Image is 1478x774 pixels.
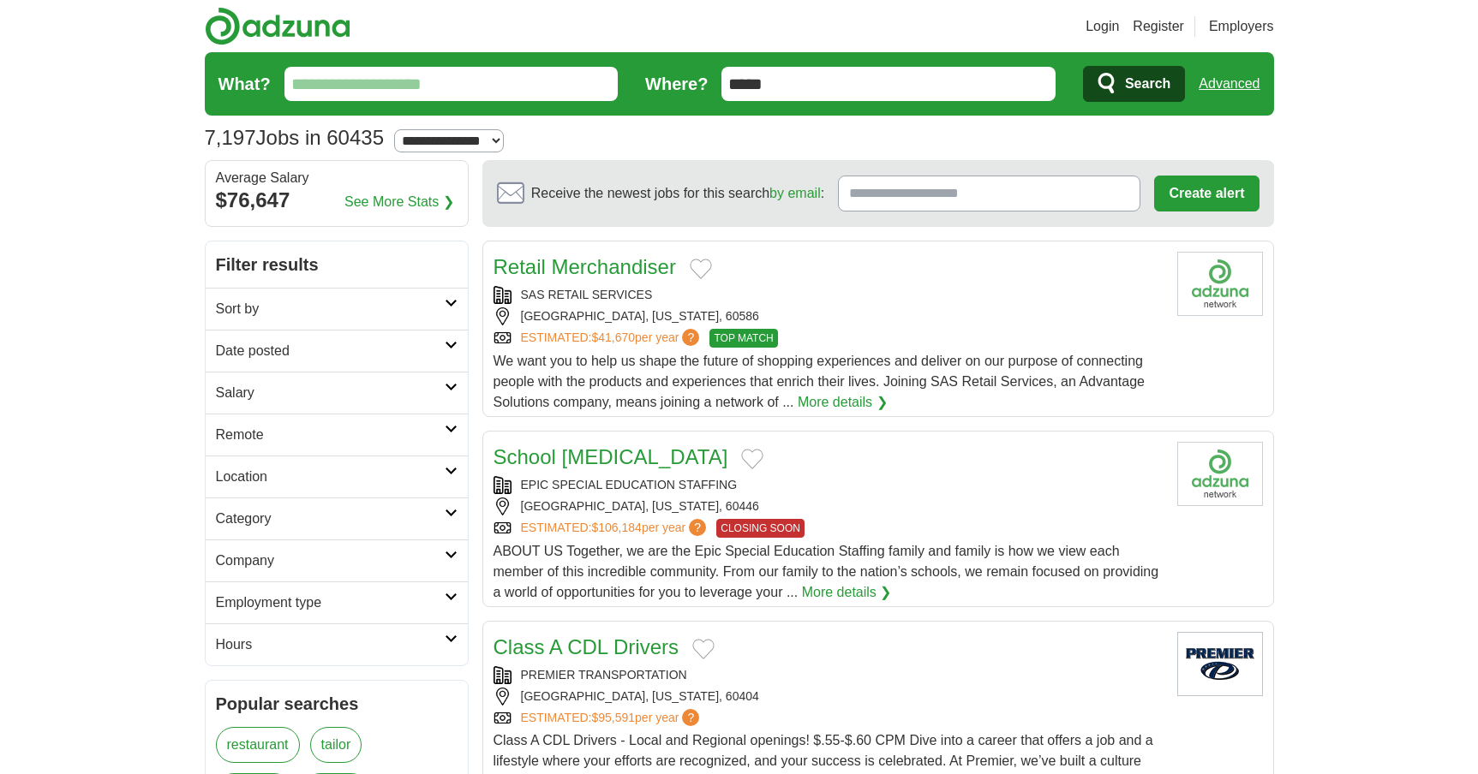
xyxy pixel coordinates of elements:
[205,122,256,153] span: 7,197
[494,445,728,468] a: School [MEDICAL_DATA]
[521,519,710,538] a: ESTIMATED:$106,184per year?
[216,551,445,571] h2: Company
[206,241,468,288] h2: Filter results
[591,330,635,344] span: $41,670
[494,635,679,658] a: Class A CDL Drivers
[216,691,458,717] h2: Popular searches
[521,668,687,682] a: PREMIER TRANSPORTATION
[206,455,468,497] a: Location
[216,171,458,185] div: Average Salary
[216,634,445,655] h2: Hours
[494,255,676,278] a: Retail Merchandiser
[494,286,1164,304] div: SAS RETAIL SERVICES
[591,711,635,724] span: $95,591
[216,509,445,529] h2: Category
[1209,16,1274,37] a: Employers
[494,544,1159,599] span: ABOUT US Together, we are the Epic Special Education Staffing family and family is how we view ea...
[216,185,458,216] div: $76,647
[206,330,468,372] a: Date posted
[802,582,892,603] a: More details ❯
[692,639,715,659] button: Add to favorite jobs
[521,709,703,727] a: ESTIMATED:$95,591per year?
[1125,67,1170,101] span: Search
[682,709,699,726] span: ?
[1199,67,1260,101] a: Advanced
[206,288,468,330] a: Sort by
[709,329,777,348] span: TOP MATCH
[1177,632,1263,696] img: Premier Transportation logo
[494,688,1164,706] div: [GEOGRAPHIC_DATA], [US_STATE], 60404
[218,71,271,97] label: What?
[531,183,824,204] span: Receive the newest jobs for this search :
[205,126,385,149] h1: Jobs in 60435
[494,476,1164,494] div: EPIC SPECIAL EDUCATION STAFFING
[206,581,468,623] a: Employment type
[216,727,300,763] a: restaurant
[216,592,445,613] h2: Employment type
[741,449,763,469] button: Add to favorite jobs
[521,329,703,348] a: ESTIMATED:$41,670per year?
[205,7,350,45] img: Adzuna logo
[1154,176,1259,211] button: Create alert
[206,414,468,455] a: Remote
[310,727,362,763] a: tailor
[798,392,888,413] a: More details ❯
[1133,16,1184,37] a: Register
[206,539,468,581] a: Company
[344,192,454,212] a: See More Stats ❯
[645,71,708,97] label: Where?
[216,467,445,487] h2: Location
[689,519,706,536] span: ?
[206,372,468,414] a: Salary
[216,425,445,445] h2: Remote
[494,354,1145,409] span: We want you to help us shape the future of shopping experiences and deliver on our purpose of con...
[690,259,712,279] button: Add to favorite jobs
[1083,66,1185,102] button: Search
[682,329,699,346] span: ?
[206,497,468,539] a: Category
[216,341,445,361] h2: Date posted
[716,519,805,538] span: CLOSING SOON
[216,299,445,319] h2: Sort by
[1177,442,1263,506] img: Company logo
[591,521,641,534] span: $106,184
[206,623,468,665] a: Hours
[769,186,821,200] a: by email
[494,497,1164,515] div: [GEOGRAPHIC_DATA], [US_STATE], 60446
[1086,16,1119,37] a: Login
[216,383,445,403] h2: Salary
[1177,252,1263,316] img: Company logo
[494,307,1164,325] div: [GEOGRAPHIC_DATA], [US_STATE], 60586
